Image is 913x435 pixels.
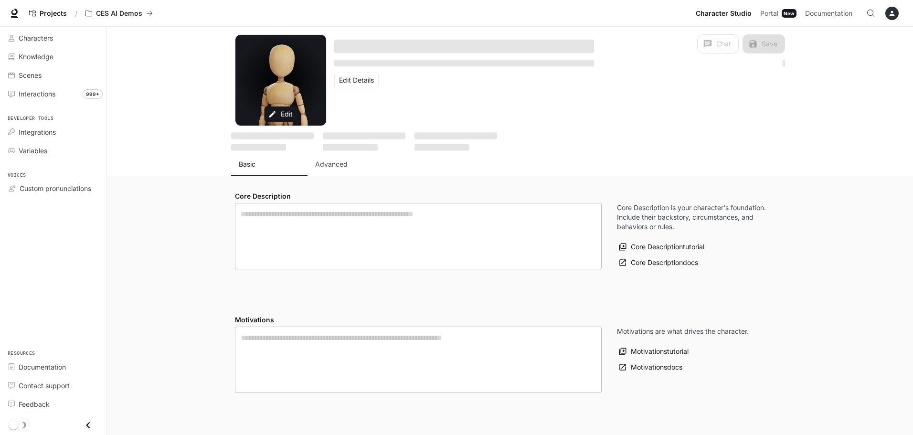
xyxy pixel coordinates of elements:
[19,399,50,409] span: Feedback
[265,106,297,122] button: Edit
[4,67,103,84] a: Scenes
[19,52,53,62] span: Knowledge
[756,4,800,23] a: PortalNew
[4,124,103,140] a: Integrations
[19,362,66,372] span: Documentation
[4,180,103,197] a: Custom pronunciations
[235,203,602,269] div: label
[617,239,707,255] button: Core Descriptiontutorial
[83,89,103,99] span: 999+
[801,4,860,23] a: Documentation
[617,327,749,336] p: Motivations are what drives the character.
[617,344,691,360] button: Motivationstutorial
[40,10,67,18] span: Projects
[617,255,701,271] a: Core Descriptiondocs
[760,8,778,20] span: Portal
[19,33,53,43] span: Characters
[4,396,103,413] a: Feedback
[235,35,326,126] div: Avatar image
[239,159,255,169] p: Basic
[696,8,752,20] span: Character Studio
[334,34,594,57] button: Open character details dialog
[25,4,71,23] a: Go to projects
[4,377,103,394] a: Contact support
[315,159,348,169] p: Advanced
[19,70,42,80] span: Scenes
[96,10,142,18] p: CES AI Demos
[81,4,157,23] button: All workspaces
[71,9,81,19] div: /
[805,8,852,20] span: Documentation
[334,73,379,88] button: Edit Details
[4,142,103,159] a: Variables
[19,146,47,156] span: Variables
[19,89,55,99] span: Interactions
[4,85,103,102] a: Interactions
[4,359,103,375] a: Documentation
[77,415,99,435] button: Close drawer
[782,9,796,18] div: New
[19,381,70,391] span: Contact support
[617,360,685,375] a: Motivationsdocs
[20,183,91,193] span: Custom pronunciations
[235,191,602,201] h4: Core Description
[861,4,881,23] button: Open Command Menu
[235,35,326,126] button: Open character avatar dialog
[9,419,18,430] span: Dark mode toggle
[334,57,594,69] button: Open character details dialog
[4,30,103,46] a: Characters
[235,315,602,325] h4: Motivations
[4,48,103,65] a: Knowledge
[692,4,755,23] a: Character Studio
[19,127,56,137] span: Integrations
[617,203,770,232] p: Core Description is your character's foundation. Include their backstory, circumstances, and beha...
